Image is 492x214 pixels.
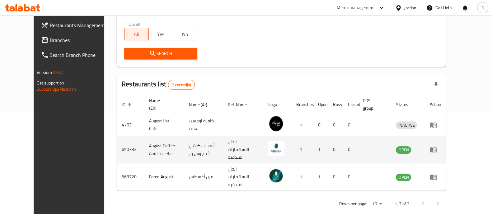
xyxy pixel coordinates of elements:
[151,30,171,39] span: Yes
[328,114,343,136] td: 0
[313,136,328,163] td: 1
[127,30,146,39] span: All
[291,163,313,191] td: 1
[396,146,411,153] span: OPEN
[176,30,195,39] span: No
[144,114,184,136] td: August Hat Cafe
[50,36,111,44] span: Branches
[117,95,446,191] table: enhanced table
[37,68,52,76] span: Version:
[223,136,263,163] td: الخان للاستثمارات الفندقيه
[394,200,409,208] p: 1-3 of 3
[429,121,441,129] div: Menu
[144,163,184,191] td: Foron August
[37,85,76,93] a: Support.OpsPlatform
[184,136,223,163] td: أوجست كوفي أند جوس بار
[396,101,416,108] span: Status
[36,48,116,62] a: Search Branch Phone
[363,97,383,112] span: POS group
[53,68,63,76] span: 1.0.0
[339,200,367,208] p: Rows per page:
[117,114,144,136] td: 4763
[124,28,149,40] button: All
[291,114,313,136] td: 1
[424,95,446,114] th: Action
[50,21,111,29] span: Restaurants Management
[168,82,195,88] span: 3 record(s)
[263,95,291,114] th: Logo
[36,18,116,33] a: Restaurants Management
[369,199,384,209] div: Rows per page:
[313,114,328,136] td: 0
[396,122,417,129] span: INACTIVE
[117,163,144,191] td: 669720
[268,141,284,156] img: August Coffee And Juice Bar
[429,77,443,92] div: Export file
[129,50,192,57] span: Search
[481,4,484,11] span: N
[168,80,195,90] div: Total records count
[313,95,328,114] th: Open
[223,163,263,191] td: الخان للاستثمارات الفندقيه
[144,136,184,163] td: August Coffee And Juice Bar
[149,97,176,112] span: Name (En)
[291,95,313,114] th: Branches
[148,28,173,40] button: Yes
[343,136,358,163] td: 0
[343,163,358,191] td: 0
[173,28,197,40] button: No
[268,116,284,131] img: August Hat Cafe
[184,114,223,136] td: كافيه اوجست هات
[429,173,441,181] div: Menu
[343,95,358,114] th: Closed
[50,51,111,59] span: Search Branch Phone
[36,33,116,48] a: Branches
[313,163,328,191] td: 1
[396,174,411,181] span: OPEN
[122,101,134,108] span: ID
[328,136,343,163] td: 0
[117,136,144,163] td: 650332
[291,136,313,163] td: 1
[184,163,223,191] td: فرن أغسطس
[328,95,343,114] th: Busy
[122,80,195,90] h2: Restaurants list
[129,22,140,26] label: Upsell
[37,79,65,87] span: Get support on:
[189,101,215,108] span: Name (Ar)
[404,4,416,11] div: Jordan
[328,163,343,191] td: 0
[268,168,284,184] img: Foron August
[337,4,375,11] div: Menu-management
[343,114,358,136] td: 0
[228,101,255,108] span: Ref. Name
[124,48,197,59] button: Search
